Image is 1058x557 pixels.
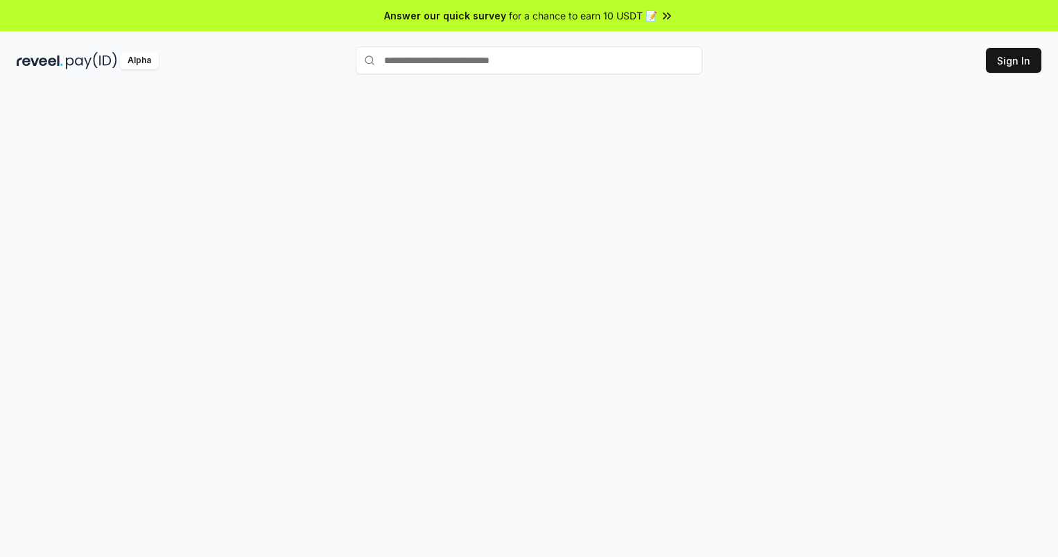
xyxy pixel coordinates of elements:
img: reveel_dark [17,52,63,69]
div: Alpha [120,52,159,69]
span: for a chance to earn 10 USDT 📝 [509,8,657,23]
button: Sign In [986,48,1041,73]
span: Answer our quick survey [384,8,506,23]
img: pay_id [66,52,117,69]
